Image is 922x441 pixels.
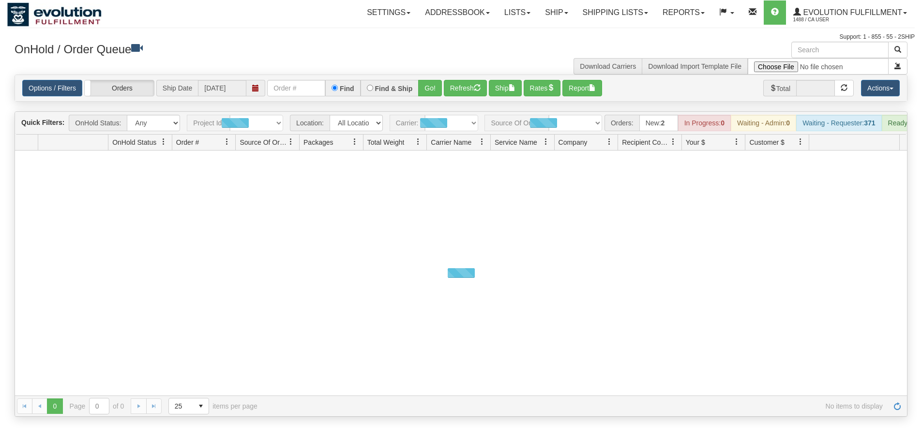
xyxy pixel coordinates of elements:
span: Page of 0 [70,398,124,414]
a: Options / Filters [22,80,82,96]
a: Order # filter column settings [219,134,235,150]
a: Recipient Country filter column settings [665,134,681,150]
span: Total [763,80,797,96]
a: Service Name filter column settings [538,134,554,150]
a: Source Of Order filter column settings [283,134,299,150]
div: grid toolbar [15,112,907,135]
div: In Progress: [678,115,731,131]
a: Settings [360,0,418,25]
label: Orders [85,80,154,96]
iframe: chat widget [900,171,921,270]
a: Addressbook [418,0,497,25]
span: Packages [303,137,333,147]
span: Location: [290,115,330,131]
a: Evolution Fulfillment 1488 / CA User [786,0,914,25]
strong: 0 [786,119,790,127]
a: Shipping lists [575,0,655,25]
span: Evolution Fulfillment [801,8,902,16]
a: Ship [538,0,575,25]
span: OnHold Status [112,137,156,147]
button: Report [562,80,602,96]
a: Lists [497,0,538,25]
label: Quick Filters: [21,118,64,127]
a: Packages filter column settings [347,134,363,150]
span: items per page [168,398,257,414]
strong: 2 [661,119,665,127]
span: Service Name [495,137,537,147]
button: Search [888,42,907,58]
a: Reports [655,0,712,25]
button: Rates [524,80,561,96]
a: Carrier Name filter column settings [474,134,490,150]
a: Total Weight filter column settings [410,134,426,150]
a: Refresh [890,398,905,414]
div: Waiting - Requester: [796,115,881,131]
span: Page 0 [47,398,62,414]
a: Your $ filter column settings [728,134,745,150]
button: Refresh [444,80,487,96]
span: Company [559,137,588,147]
span: Order # [176,137,199,147]
span: Orders: [605,115,639,131]
span: Page sizes drop down [168,398,209,414]
div: Waiting - Admin: [731,115,796,131]
strong: 371 [864,119,875,127]
span: 25 [175,401,187,411]
span: Your $ [686,137,705,147]
button: Actions [861,80,900,96]
label: Find [340,85,354,92]
img: logo1488.jpg [7,2,102,27]
span: select [193,398,209,414]
a: OnHold Status filter column settings [155,134,172,150]
input: Order # [267,80,325,96]
span: Recipient Country [622,137,669,147]
button: Go! [418,80,442,96]
a: Download Import Template File [648,62,741,70]
label: Find & Ship [375,85,413,92]
span: Ship Date [156,80,198,96]
a: Company filter column settings [601,134,618,150]
span: 1488 / CA User [793,15,866,25]
h3: OnHold / Order Queue [15,42,454,56]
span: No items to display [271,402,883,410]
div: New: [639,115,678,131]
strong: 0 [721,119,725,127]
button: Ship [489,80,522,96]
span: OnHold Status: [69,115,127,131]
span: Customer $ [749,137,784,147]
a: Customer $ filter column settings [792,134,809,150]
a: Download Carriers [580,62,636,70]
span: Total Weight [367,137,405,147]
span: Carrier Name [431,137,471,147]
div: Support: 1 - 855 - 55 - 2SHIP [7,33,915,41]
input: Import [748,58,889,75]
input: Search [791,42,889,58]
span: Source Of Order [240,137,287,147]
